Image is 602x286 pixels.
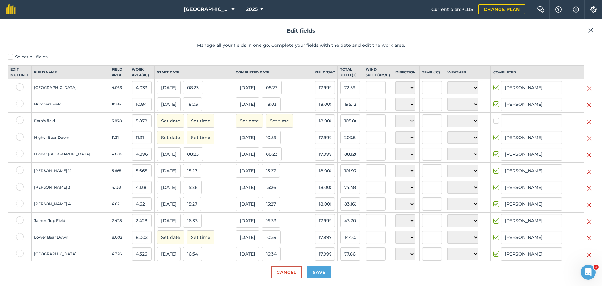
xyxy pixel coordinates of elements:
img: svg+xml;base64,PHN2ZyB4bWxucz0iaHR0cDovL3d3dy53My5vcmcvMjAwMC9zdmciIHdpZHRoPSIyMiIgaGVpZ2h0PSIzMC... [587,85,592,92]
button: [DATE] [236,147,259,161]
td: [PERSON_NAME] 3 [32,179,109,196]
th: Yield t / Ac [312,66,337,79]
td: 4.62 [109,196,129,213]
td: 11.31 [109,129,129,146]
button: [DATE] [236,247,259,261]
button: Set date [236,114,263,128]
button: [DATE] [157,247,181,261]
td: 4.138 [109,179,129,196]
a: Change plan [478,4,525,14]
img: svg+xml;base64,PHN2ZyB4bWxucz0iaHR0cDovL3d3dy53My5vcmcvMjAwMC9zdmciIHdpZHRoPSIyMiIgaGVpZ2h0PSIzMC... [587,201,592,209]
img: svg+xml;base64,PHN2ZyB4bWxucz0iaHR0cDovL3d3dy53My5vcmcvMjAwMC9zdmciIHdpZHRoPSIxNyIgaGVpZ2h0PSIxNy... [573,6,579,13]
td: 4.033 [109,79,129,96]
button: [DATE] [157,97,181,111]
button: Set date [157,230,184,244]
th: Field Area [109,66,129,79]
button: 18:03 [262,97,281,111]
button: [DATE] [236,197,259,211]
td: 4.326 [109,246,129,262]
button: 15:26 [262,181,280,194]
th: Weather [445,66,490,79]
img: svg+xml;base64,PHN2ZyB4bWxucz0iaHR0cDovL3d3dy53My5vcmcvMjAwMC9zdmciIHdpZHRoPSIyMiIgaGVpZ2h0PSIzMC... [587,118,592,126]
button: [DATE] [236,131,259,144]
button: [DATE] [236,181,259,194]
td: Jame's Top Field [32,213,109,229]
button: [DATE] [236,81,259,94]
th: Direction: [393,66,419,79]
button: [DATE] [236,230,259,244]
td: [GEOGRAPHIC_DATA] [32,79,109,96]
button: [DATE] [236,164,259,178]
th: Edit multiple [8,66,32,79]
td: Higher [GEOGRAPHIC_DATA] [32,146,109,163]
td: [GEOGRAPHIC_DATA] [32,246,109,262]
button: Set time [266,114,293,128]
button: 08:23 [183,81,203,94]
button: 16:33 [183,214,202,228]
img: svg+xml;base64,PHN2ZyB4bWxucz0iaHR0cDovL3d3dy53My5vcmcvMjAwMC9zdmciIHdpZHRoPSIyMiIgaGVpZ2h0PSIzMC... [587,251,592,259]
button: 10:59 [262,131,281,144]
td: Butchers Field [32,96,109,113]
span: [GEOGRAPHIC_DATA] [184,6,229,13]
td: 10.84 [109,96,129,113]
img: fieldmargin Logo [6,4,16,14]
img: Two speech bubbles overlapping with the left bubble in the forefront [537,6,545,13]
td: 5.878 [109,113,129,129]
button: 08:23 [262,81,282,94]
button: [DATE] [157,81,181,94]
img: A question mark icon [555,6,562,13]
img: svg+xml;base64,PHN2ZyB4bWxucz0iaHR0cDovL3d3dy53My5vcmcvMjAwMC9zdmciIHdpZHRoPSIyMiIgaGVpZ2h0PSIzMC... [587,101,592,109]
img: svg+xml;base64,PHN2ZyB4bWxucz0iaHR0cDovL3d3dy53My5vcmcvMjAwMC9zdmciIHdpZHRoPSIyMiIgaGVpZ2h0PSIzMC... [587,168,592,175]
h2: Edit fields [8,26,594,35]
button: 18:03 [183,97,202,111]
img: svg+xml;base64,PHN2ZyB4bWxucz0iaHR0cDovL3d3dy53My5vcmcvMjAwMC9zdmciIHdpZHRoPSIyMiIgaGVpZ2h0PSIzMC... [587,151,592,159]
th: Completed [490,66,584,79]
img: svg+xml;base64,PHN2ZyB4bWxucz0iaHR0cDovL3d3dy53My5vcmcvMjAwMC9zdmciIHdpZHRoPSIyMiIgaGVpZ2h0PSIzMC... [587,235,592,242]
button: [DATE] [236,97,259,111]
span: Current plan : PLUS [431,6,473,13]
button: 15:27 [262,197,280,211]
p: Manage all your fields in one go. Complete your fields with the date and edit the work area. [8,42,594,49]
th: Total yield ( t ) [337,66,363,79]
button: 16:34 [262,247,281,261]
button: Cancel [271,266,302,278]
button: Set date [157,131,184,144]
td: Lower Bear Down [32,229,109,246]
button: Set date [157,114,184,128]
td: Higher Bear Down [32,129,109,146]
button: 15:27 [262,164,280,178]
button: [DATE] [157,181,181,194]
button: 15:27 [183,164,201,178]
button: [DATE] [157,147,181,161]
th: Completed date [233,66,312,79]
button: 15:26 [183,181,202,194]
td: 2.428 [109,213,129,229]
img: A cog icon [590,6,597,13]
button: Set time [187,114,214,128]
button: [DATE] [236,214,259,228]
label: Select all fields [8,54,594,60]
td: Fern's field [32,113,109,129]
th: Start date [154,66,233,79]
span: 1 [594,265,599,270]
img: svg+xml;base64,PHN2ZyB4bWxucz0iaHR0cDovL3d3dy53My5vcmcvMjAwMC9zdmciIHdpZHRoPSIyMiIgaGVpZ2h0PSIzMC... [587,218,592,225]
img: svg+xml;base64,PHN2ZyB4bWxucz0iaHR0cDovL3d3dy53My5vcmcvMjAwMC9zdmciIHdpZHRoPSIyMiIgaGVpZ2h0PSIzMC... [587,185,592,192]
button: 10:59 [262,230,281,244]
button: [DATE] [157,197,181,211]
iframe: Intercom live chat [581,265,596,280]
th: Work area ( Ac ) [129,66,154,79]
img: svg+xml;base64,PHN2ZyB4bWxucz0iaHR0cDovL3d3dy53My5vcmcvMjAwMC9zdmciIHdpZHRoPSIyMiIgaGVpZ2h0PSIzMC... [588,26,594,34]
td: [PERSON_NAME] 4 [32,196,109,213]
td: [PERSON_NAME] 12 [32,163,109,179]
button: Set time [187,131,214,144]
button: Save [307,266,331,278]
th: Temp. ( ° C ) [419,66,445,79]
button: 08:23 [183,147,203,161]
button: 16:34 [183,247,202,261]
button: [DATE] [157,214,181,228]
button: [DATE] [157,164,181,178]
span: 2025 [246,6,258,13]
button: 16:33 [262,214,280,228]
button: 15:27 [183,197,201,211]
td: 5.665 [109,163,129,179]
